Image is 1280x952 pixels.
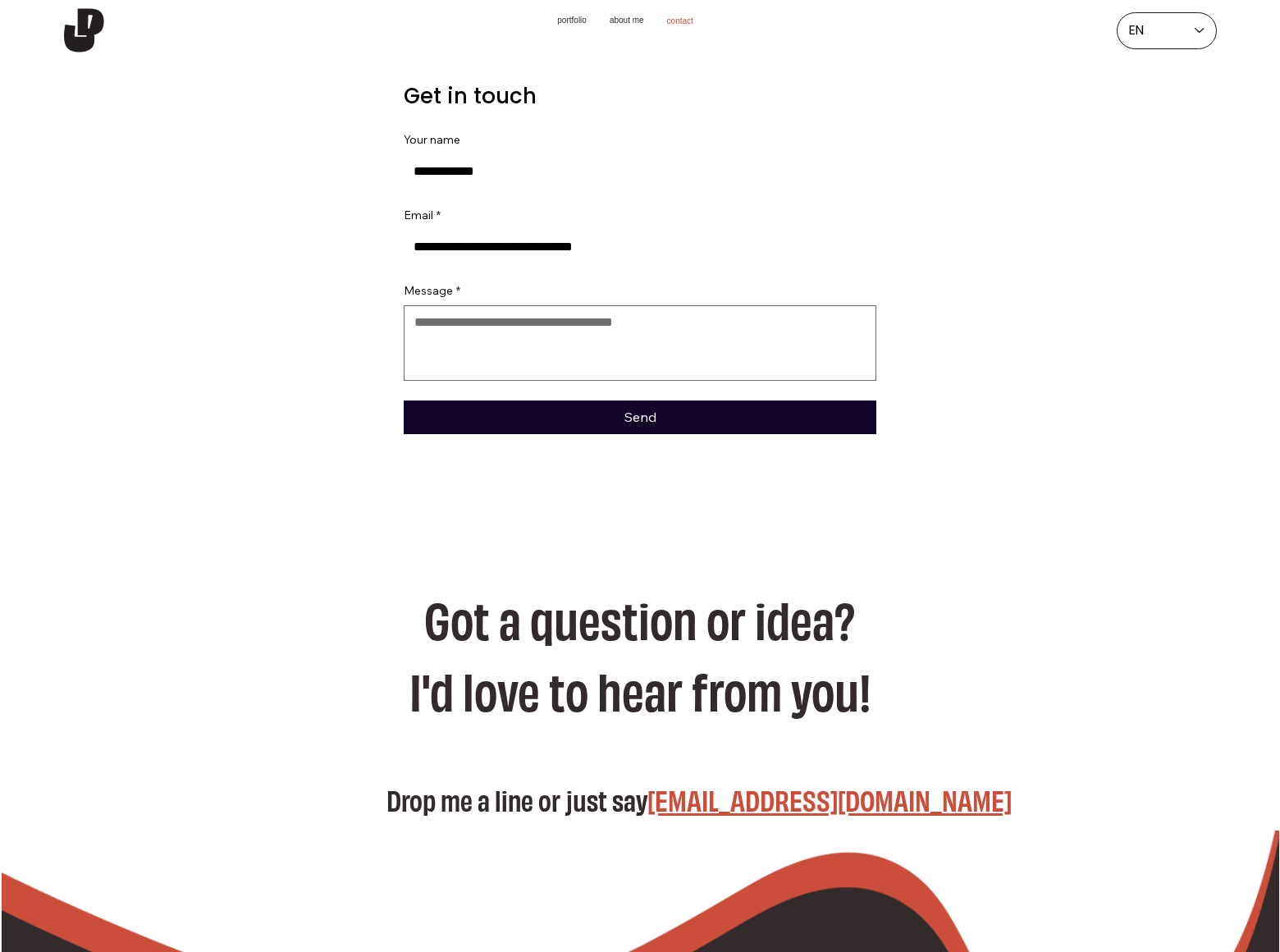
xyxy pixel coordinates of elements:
[647,781,1012,817] a: [EMAIL_ADDRESS][DOMAIN_NAME]
[234,6,1017,35] nav: site navigation
[1117,12,1217,49] div: Language Selector: English
[409,586,871,722] span: Got a question or idea? I'd love to hear from you!
[557,16,587,25] a: Portfolio
[405,313,875,373] textarea: Message
[404,400,876,434] button: Send
[624,410,656,425] span: Send
[404,208,441,224] label: Email
[610,16,644,25] a: About Me
[386,781,647,817] span: Drop me a line or just say
[404,283,460,300] label: Message
[404,80,876,434] form: Get in touch
[404,132,460,149] label: Your name
[667,16,693,25] a: Contact
[1129,21,1144,39] div: EN
[404,231,866,263] input: Email
[404,155,866,188] input: Your name
[404,81,537,111] span: Get in touch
